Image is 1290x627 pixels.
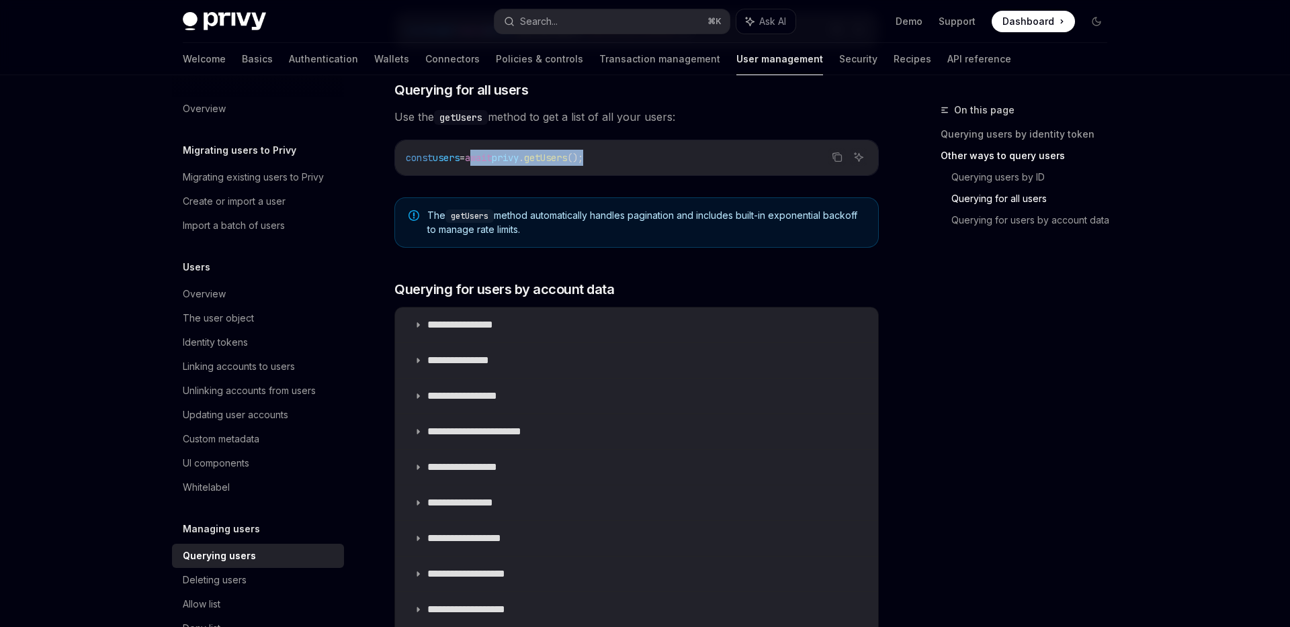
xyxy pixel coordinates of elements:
[172,427,344,451] a: Custom metadata
[460,152,465,164] span: =
[954,102,1015,118] span: On this page
[183,334,248,350] div: Identity tokens
[1086,11,1107,32] button: Toggle dark mode
[939,15,976,28] a: Support
[183,431,259,447] div: Custom metadata
[183,218,285,234] div: Import a batch of users
[492,152,519,164] span: privy
[289,43,358,75] a: Authentication
[951,166,1118,188] a: Querying users by ID
[465,152,492,164] span: await
[183,572,247,588] div: Deleting users
[394,107,879,126] span: Use the method to get a list of all your users:
[520,13,558,30] div: Search...
[172,282,344,306] a: Overview
[941,124,1118,145] a: Querying users by identity token
[172,544,344,568] a: Querying users
[172,354,344,379] a: Linking accounts to users
[172,568,344,592] a: Deleting users
[524,152,567,164] span: getUsers
[394,280,614,299] span: Querying for users by account data
[172,592,344,616] a: Allow list
[172,475,344,499] a: Whitelabel
[425,43,480,75] a: Connectors
[183,169,324,185] div: Migrating existing users to Privy
[759,15,786,28] span: Ask AI
[434,110,488,125] code: getUsers
[183,43,226,75] a: Welcome
[183,286,226,302] div: Overview
[707,16,722,27] span: ⌘ K
[496,43,583,75] a: Policies & controls
[567,152,583,164] span: ();
[172,306,344,330] a: The user object
[736,43,823,75] a: User management
[172,330,344,354] a: Identity tokens
[183,259,210,275] h5: Users
[183,479,230,495] div: Whitelabel
[242,43,273,75] a: Basics
[951,188,1118,209] a: Querying for all users
[736,9,795,34] button: Ask AI
[951,209,1118,231] a: Querying for users by account data
[183,142,296,158] h5: Migrating users to Privy
[992,11,1075,32] a: Dashboard
[494,9,730,34] button: Search...⌘K
[172,451,344,475] a: UI components
[433,152,460,164] span: users
[172,213,344,238] a: Import a batch of users
[183,548,256,564] div: Querying users
[172,189,344,213] a: Create or import a user
[172,165,344,189] a: Migrating existing users to Privy
[941,145,1118,166] a: Other ways to query users
[183,521,260,537] h5: Managing users
[427,209,865,236] span: The method automatically handles pagination and includes built-in exponential backoff to manage r...
[172,403,344,427] a: Updating user accounts
[172,379,344,403] a: Unlinking accounts from users
[519,152,524,164] span: .
[172,97,344,121] a: Overview
[183,383,316,399] div: Unlinking accounts from users
[599,43,720,75] a: Transaction management
[850,148,867,166] button: Ask AI
[406,152,433,164] span: const
[947,43,1011,75] a: API reference
[828,148,846,166] button: Copy the contents from the code block
[183,12,266,31] img: dark logo
[839,43,877,75] a: Security
[183,193,286,209] div: Create or import a user
[183,455,249,471] div: UI components
[183,596,220,612] div: Allow list
[1002,15,1054,28] span: Dashboard
[183,101,226,117] div: Overview
[394,81,528,99] span: Querying for all users
[374,43,409,75] a: Wallets
[183,310,254,326] div: The user object
[408,210,419,221] svg: Note
[894,43,931,75] a: Recipes
[445,209,494,223] code: getUsers
[183,407,288,423] div: Updating user accounts
[183,358,295,375] div: Linking accounts to users
[896,15,922,28] a: Demo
